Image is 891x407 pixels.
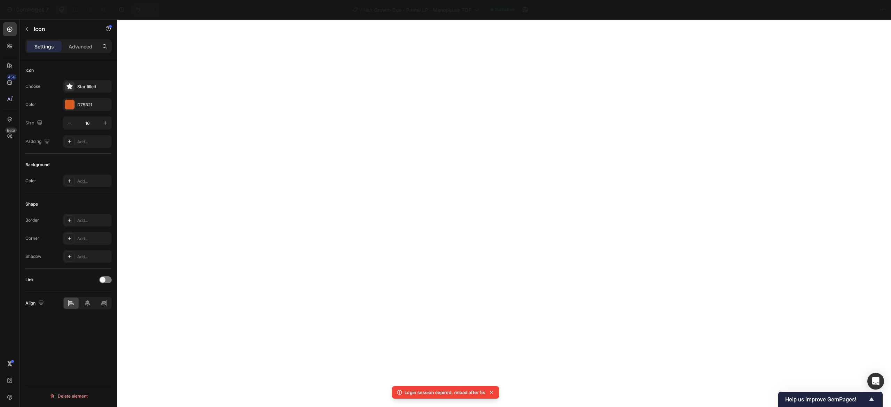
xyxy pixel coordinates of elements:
[25,391,112,402] button: Delete element
[785,395,876,404] button: Show survey - Help us improve GemPages!
[25,83,40,90] div: Choose
[77,178,110,184] div: Add...
[25,137,51,146] div: Padding
[77,139,110,145] div: Add...
[25,201,38,207] div: Shape
[819,3,842,17] button: Save
[25,253,41,260] div: Shadow
[34,43,54,50] p: Settings
[749,3,816,17] button: 1 product assigned
[785,396,867,403] span: Help us improve GemPages!
[34,25,93,33] p: Icon
[117,20,891,407] iframe: Design area
[7,74,17,80] div: 450
[3,3,52,17] button: 7
[867,373,884,390] div: Open Intercom Messenger
[495,7,514,13] span: Published
[77,217,110,224] div: Add...
[77,84,110,90] div: Star filled
[25,299,45,308] div: Align
[25,67,34,74] div: Icon
[363,6,471,14] span: Hair Growth Duo - Primal LP - Menopause TOF
[845,3,874,17] button: Publish
[69,43,92,50] p: Advanced
[360,6,362,14] span: /
[25,277,34,283] div: Link
[131,3,159,17] div: Undo/Redo
[825,7,836,13] span: Save
[77,254,110,260] div: Add...
[77,102,110,108] div: D75B21
[851,6,868,14] div: Publish
[77,236,110,242] div: Add...
[46,6,49,14] p: 7
[404,389,485,396] p: Login session expired, reload after 5s
[755,6,801,14] span: 1 product assigned
[25,217,39,223] div: Border
[25,162,49,168] div: Background
[25,118,44,128] div: Size
[5,128,17,133] div: Beta
[25,101,36,108] div: Color
[49,392,88,400] div: Delete element
[25,235,39,241] div: Corner
[25,178,36,184] div: Color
